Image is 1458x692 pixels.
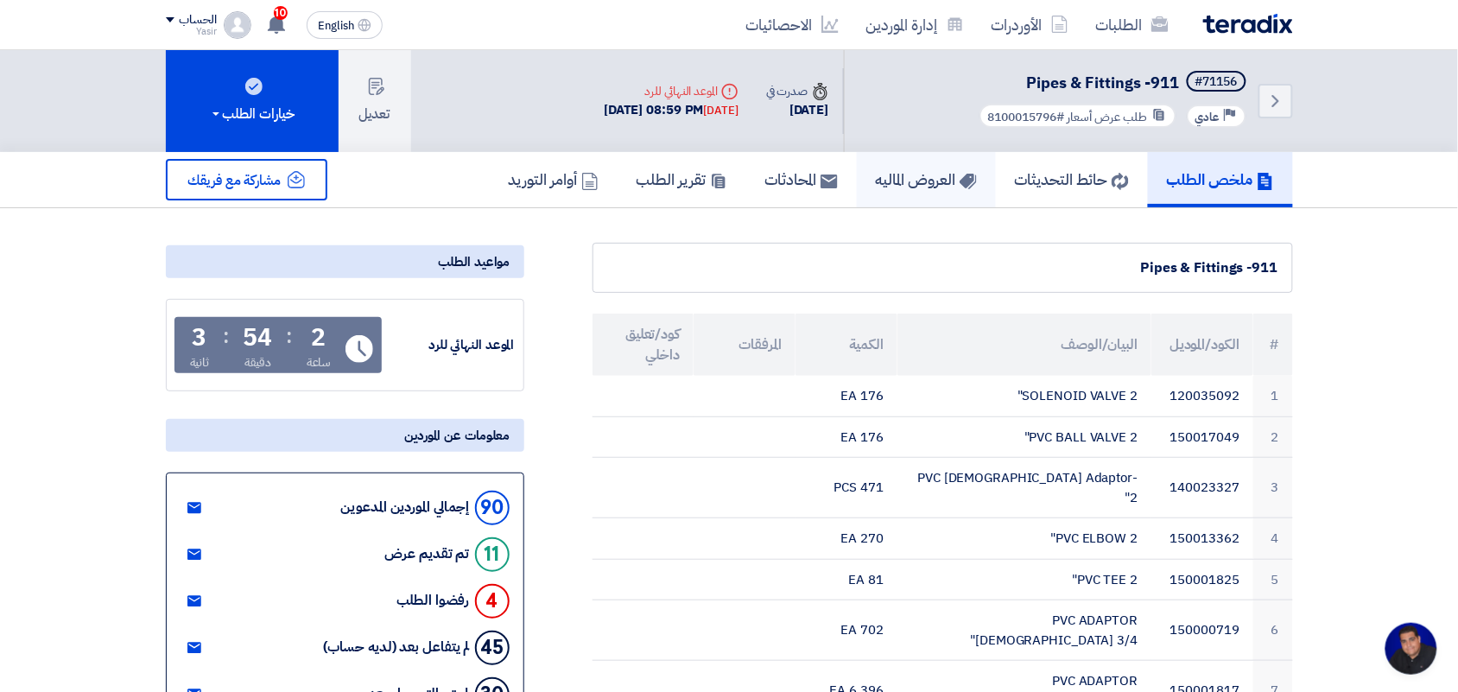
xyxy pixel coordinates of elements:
div: الحساب [180,13,217,28]
div: 2 [312,326,326,350]
td: PVC [DEMOGRAPHIC_DATA] Adaptor-2" [897,458,1151,518]
h5: Pipes & Fittings -911 [976,71,1250,95]
button: خيارات الطلب [166,50,339,152]
div: [DATE] [704,102,739,119]
div: Yasir [166,27,217,36]
div: ثانية [190,353,210,371]
a: الاحصائيات [732,4,853,45]
td: 3 [1253,458,1292,518]
div: لم يتفاعل بعد (لديه حساب) [323,639,470,656]
td: 270 EA [796,518,897,560]
td: 150001825 [1151,559,1253,600]
div: الموعد النهائي للرد [385,335,515,355]
a: حائط التحديثات [996,152,1148,207]
h5: المحادثات [765,169,838,189]
div: مواعيد الطلب [166,245,524,278]
td: 5 [1253,559,1292,600]
td: 140023327 [1151,458,1253,518]
div: خيارات الطلب [209,104,295,124]
button: تعديل [339,50,411,152]
a: إدارة الموردين [853,4,978,45]
div: 90 [475,491,510,525]
td: 2 [1253,416,1292,458]
span: #8100015796 [988,108,1065,126]
h5: أوامر التوريد [509,169,599,189]
div: تم تقديم عرض [385,546,470,562]
h5: ملخص الطلب [1167,169,1274,189]
span: 10 [274,6,288,20]
div: 4 [475,584,510,619]
img: profile_test.png [224,11,251,39]
span: مشاركة مع فريقك [188,170,282,191]
div: الموعد النهائي للرد [604,82,739,100]
div: 11 [475,537,510,572]
div: إجمالي الموردين المدعوين [341,499,470,516]
a: الأوردرات [978,4,1082,45]
div: Open chat [1385,623,1437,675]
div: معلومات عن الموردين [166,419,524,452]
td: PVC BALL VALVE 2" [897,416,1151,458]
td: PVC TEE 2" [897,559,1151,600]
h5: تقرير الطلب [637,169,727,189]
td: 150000719 [1151,600,1253,661]
a: تقرير الطلب [618,152,746,207]
th: # [1253,314,1292,376]
div: : [287,321,293,352]
h5: حائط التحديثات [1015,169,1129,189]
td: 702 EA [796,600,897,661]
div: 54 [244,326,273,350]
td: 6 [1253,600,1292,661]
td: PVC ADAPTOR [DEMOGRAPHIC_DATA] 3/4" [897,600,1151,661]
td: PVC ELBOW 2" [897,518,1151,560]
span: طلب عرض أسعار [1068,108,1148,126]
span: Pipes & Fittings -911 [1027,71,1180,94]
td: 4 [1253,518,1292,560]
td: 120035092 [1151,376,1253,416]
div: Pipes & Fittings -911 [607,257,1278,278]
td: 1 [1253,376,1292,416]
span: عادي [1195,109,1220,125]
a: المحادثات [746,152,857,207]
td: 150013362 [1151,518,1253,560]
button: English [307,11,383,39]
td: 176 EA [796,416,897,458]
th: الكود/الموديل [1151,314,1253,376]
div: [DATE] [766,100,828,120]
a: ملخص الطلب [1148,152,1293,207]
span: English [318,20,354,32]
a: العروض الماليه [857,152,996,207]
img: Teradix logo [1203,14,1293,34]
div: 3 [192,326,206,350]
th: كود/تعليق داخلي [593,314,694,376]
div: : [223,321,229,352]
h5: العروض الماليه [876,169,977,189]
a: الطلبات [1082,4,1182,45]
th: الكمية [796,314,897,376]
td: SOLENOID VALVE 2" [897,376,1151,416]
th: البيان/الوصف [897,314,1151,376]
td: 176 EA [796,376,897,416]
div: 45 [475,631,510,665]
td: 81 EA [796,559,897,600]
div: ساعة [307,353,332,371]
div: #71156 [1195,76,1238,88]
div: رفضوا الطلب [397,593,470,609]
div: دقيقة [244,353,271,371]
div: [DATE] 08:59 PM [604,100,739,120]
a: أوامر التوريد [490,152,618,207]
td: 150017049 [1151,416,1253,458]
div: صدرت في [766,82,828,100]
td: 471 PCS [796,458,897,518]
th: المرفقات [694,314,796,376]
